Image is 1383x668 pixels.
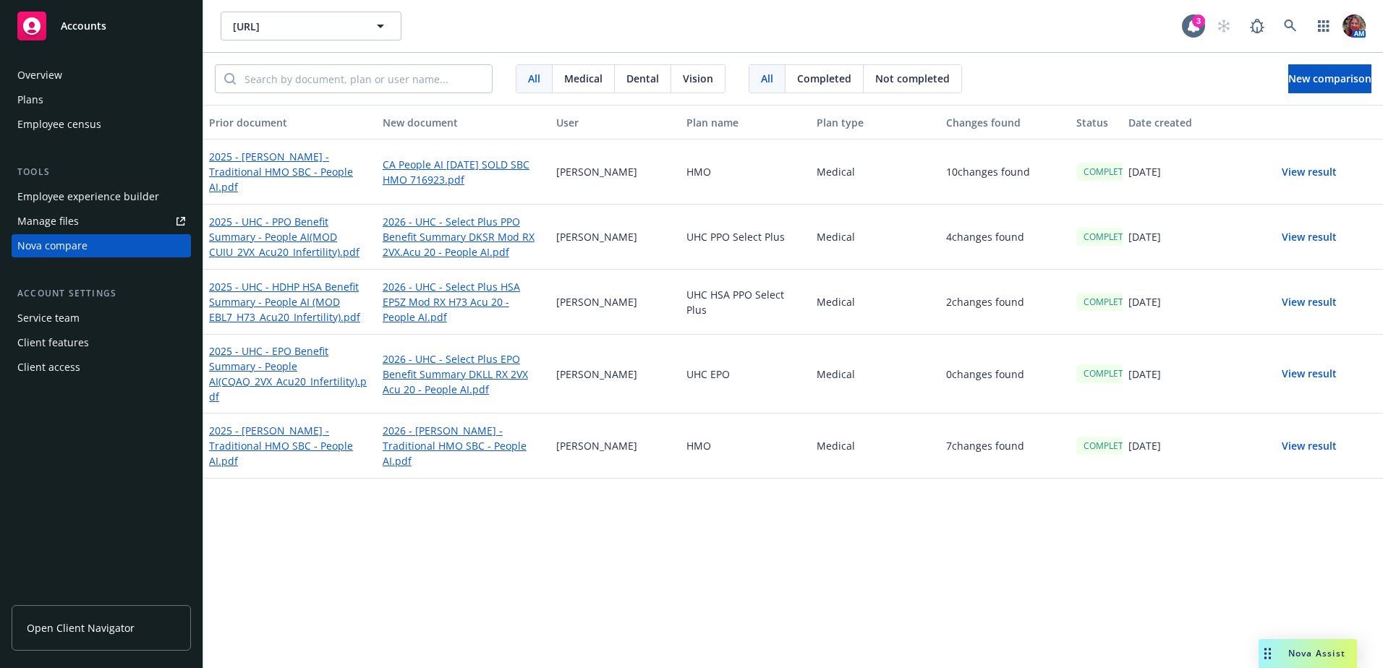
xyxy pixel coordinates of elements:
div: Medical [811,205,941,270]
p: [DATE] [1128,438,1161,453]
span: Open Client Navigator [27,620,135,635]
p: [DATE] [1128,294,1161,309]
div: Medical [811,414,941,479]
p: 4 changes found [946,229,1024,244]
a: 2026 - UHC - Select Plus HSA EP5Z Mod RX H73 Acu 20 - People AI.pdf [383,279,545,325]
div: Account settings [12,286,191,301]
div: COMPLETED [1076,437,1142,455]
button: Status [1071,105,1123,140]
p: 2 changes found [946,294,1024,309]
a: Plans [12,88,191,111]
div: Medical [811,140,941,205]
button: Plan name [681,105,811,140]
div: COMPLETED [1076,163,1142,181]
div: Service team [17,307,80,330]
a: Search [1276,12,1305,40]
a: 2025 - UHC - EPO Benefit Summary - People AI(CQAQ_2VX_Acu20_Infertility).pdf [209,343,371,404]
a: 2025 - UHC - HDHP HSA Benefit Summary - People AI (MOD EBL7_H73_Acu20_Infertility).pdf [209,279,371,325]
p: 0 changes found [946,367,1024,382]
span: Nova Assist [1288,647,1345,659]
span: Vision [683,71,713,86]
p: 10 changes found [946,164,1030,179]
div: Tools [12,165,191,179]
a: Nova compare [12,234,191,257]
div: User [556,115,675,130]
div: Manage files [17,210,79,233]
div: 3 [1192,14,1205,27]
a: Client access [12,356,191,379]
button: View result [1259,359,1360,388]
a: Overview [12,64,191,87]
div: Nova compare [17,234,88,257]
a: 2025 - UHC - PPO Benefit Summary - People AI(MOD CUIU_2VX_Acu20_Infertility).pdf [209,214,371,260]
button: Nova Assist [1259,639,1357,668]
a: 2026 - [PERSON_NAME] - Traditional HMO SBC - People AI.pdf [383,423,545,468]
button: View result [1259,432,1360,461]
div: Prior document [209,115,371,130]
span: New comparison [1288,72,1371,85]
button: [URL] [221,12,401,40]
div: Date created [1128,115,1247,130]
p: [PERSON_NAME] [556,164,637,179]
input: Search by document, plan or user name... [236,65,492,93]
a: Service team [12,307,191,330]
svg: Search [224,73,236,85]
p: [PERSON_NAME] [556,367,637,382]
p: [PERSON_NAME] [556,438,637,453]
span: [URL] [233,19,358,34]
div: Employee census [17,113,101,136]
a: Start snowing [1209,12,1238,40]
button: Date created [1123,105,1253,140]
div: COMPLETED [1076,293,1142,311]
a: CA People AI [DATE] SOLD SBC HMO 716923.pdf [383,157,545,187]
div: Client access [17,356,80,379]
button: User [550,105,681,140]
button: Prior document [203,105,377,140]
div: New document [383,115,545,130]
a: 2025 - [PERSON_NAME] - Traditional HMO SBC - People AI.pdf [209,423,371,468]
div: Status [1076,115,1117,130]
p: 7 changes found [946,438,1024,453]
button: Plan type [811,105,941,140]
a: Client features [12,331,191,354]
div: Medical [811,335,941,414]
div: HMO [681,414,811,479]
a: 2025 - [PERSON_NAME] - Traditional HMO SBC - People AI.pdf [209,149,371,194]
p: [PERSON_NAME] [556,229,637,244]
span: Dental [626,71,659,86]
div: UHC PPO Select Plus [681,205,811,270]
a: Accounts [12,6,191,46]
div: Drag to move [1259,639,1277,668]
img: photo [1342,14,1366,38]
a: Report a Bug [1243,12,1272,40]
div: Medical [811,270,941,335]
div: Changes found [946,115,1065,130]
div: UHC HSA PPO Select Plus [681,270,811,335]
p: [DATE] [1128,367,1161,382]
a: 2026 - UHC - Select Plus PPO Benefit Summary DKSR Mod RX 2VX.Acu 20 - People AI.pdf [383,214,545,260]
span: Medical [564,71,603,86]
button: Changes found [940,105,1071,140]
a: 2026 - UHC - Select Plus EPO Benefit Summary DKLL RX 2VX Acu 20 - People AI.pdf [383,351,545,397]
div: HMO [681,140,811,205]
button: View result [1259,288,1360,317]
a: Employee census [12,113,191,136]
div: Plans [17,88,43,111]
div: Client features [17,331,89,354]
a: Employee experience builder [12,185,191,208]
div: COMPLETED [1076,364,1142,382]
p: [PERSON_NAME] [556,294,637,309]
p: [DATE] [1128,229,1161,244]
span: All [761,71,773,86]
a: Switch app [1309,12,1338,40]
div: Employee experience builder [17,185,159,208]
p: [DATE] [1128,164,1161,179]
a: Manage files [12,210,191,233]
span: Completed [797,71,851,86]
div: Overview [17,64,62,87]
span: Not completed [875,71,950,86]
div: Plan name [686,115,805,130]
span: Accounts [61,20,106,32]
span: All [528,71,540,86]
div: Plan type [817,115,935,130]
